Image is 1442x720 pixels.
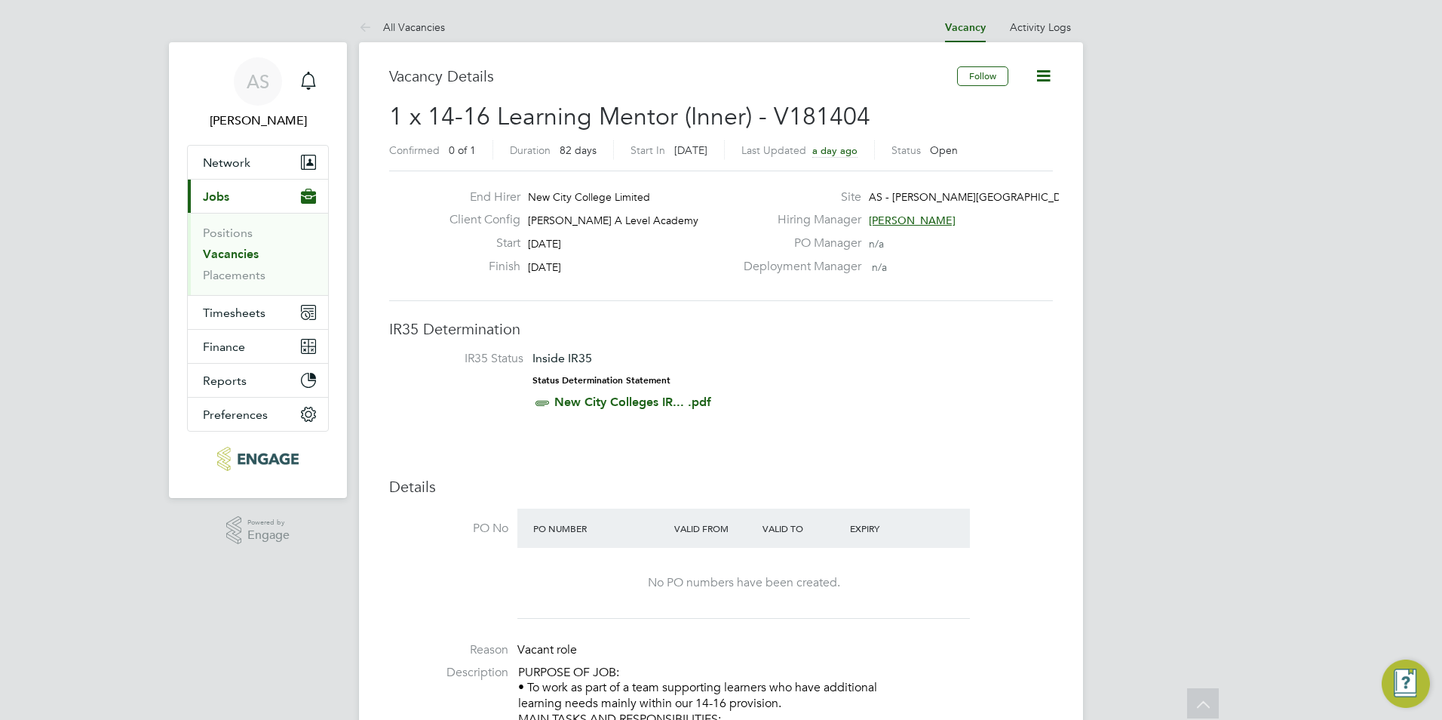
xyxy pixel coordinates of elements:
[169,42,347,498] nav: Main navigation
[528,190,650,204] span: New City College Limited
[187,447,329,471] a: Go to home page
[203,155,250,170] span: Network
[389,66,957,86] h3: Vacancy Details
[188,398,328,431] button: Preferences
[389,319,1053,339] h3: IR35 Determination
[404,351,523,367] label: IR35 Status
[554,395,711,409] a: New City Colleges IR... .pdf
[869,237,884,251] span: n/a
[437,259,520,275] label: Finish
[674,143,707,157] span: [DATE]
[203,247,259,261] a: Vacancies
[528,260,561,274] span: [DATE]
[188,146,328,179] button: Network
[930,143,958,157] span: Open
[532,375,670,386] strong: Status Determination Statement
[1010,20,1071,34] a: Activity Logs
[389,665,508,681] label: Description
[437,235,520,251] label: Start
[846,515,934,542] div: Expiry
[735,189,861,205] label: Site
[247,516,290,529] span: Powered by
[872,260,887,274] span: n/a
[188,296,328,329] button: Timesheets
[532,575,955,591] div: No PO numbers have been created.
[528,214,698,227] span: [PERSON_NAME] A Level Academy
[529,515,670,542] div: PO Number
[670,515,759,542] div: Valid From
[869,214,956,227] span: [PERSON_NAME]
[437,189,520,205] label: End Hirer
[1382,660,1430,708] button: Engage Resource Center
[528,237,561,251] span: [DATE]
[203,268,265,282] a: Placements
[217,447,298,471] img: carbonrecruitment-logo-retina.png
[187,57,329,130] a: AS[PERSON_NAME]
[247,72,269,91] span: AS
[869,190,1085,204] span: AS - [PERSON_NAME][GEOGRAPHIC_DATA]
[389,102,870,131] span: 1 x 14-16 Learning Mentor (Inner) - V181404
[630,143,665,157] label: Start In
[560,143,597,157] span: 82 days
[510,143,551,157] label: Duration
[203,340,245,354] span: Finance
[203,189,229,204] span: Jobs
[389,477,1053,497] h3: Details
[188,213,328,295] div: Jobs
[812,144,858,157] span: a day ago
[735,212,861,228] label: Hiring Manager
[759,515,847,542] div: Valid To
[532,351,592,365] span: Inside IR35
[188,364,328,397] button: Reports
[945,21,986,34] a: Vacancy
[203,306,265,320] span: Timesheets
[188,180,328,213] button: Jobs
[203,408,268,422] span: Preferences
[188,330,328,363] button: Finance
[187,112,329,130] span: Avais Sabir
[735,235,861,251] label: PO Manager
[359,20,445,34] a: All Vacancies
[741,143,806,157] label: Last Updated
[203,374,247,388] span: Reports
[891,143,921,157] label: Status
[203,226,253,240] a: Positions
[247,529,290,542] span: Engage
[389,642,508,658] label: Reason
[226,516,290,545] a: Powered byEngage
[437,212,520,228] label: Client Config
[957,66,1008,86] button: Follow
[735,259,861,275] label: Deployment Manager
[389,143,440,157] label: Confirmed
[389,521,508,537] label: PO No
[449,143,476,157] span: 0 of 1
[517,642,577,657] span: Vacant role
